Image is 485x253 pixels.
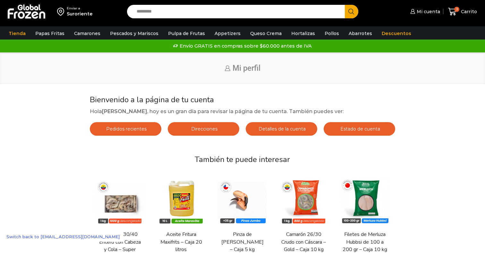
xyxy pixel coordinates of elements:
span: Mi cuenta [415,8,440,15]
a: Hortalizas [288,27,318,40]
img: address-field-icon.svg [57,6,67,17]
a: Detalles de la cuenta [246,122,317,136]
span: Direcciones [190,126,217,132]
div: Suroriente [67,11,93,17]
a: Switch back to [EMAIL_ADDRESS][DOMAIN_NAME] [3,231,123,242]
a: Pulpa de Frutas [165,27,208,40]
a: Pescados y Mariscos [107,27,162,40]
span: Detalles de la cuenta [257,126,306,132]
a: Queso Crema [247,27,285,40]
a: Mi cuenta [409,5,440,18]
span: Pedidos recientes [105,126,147,132]
span: Carrito [459,8,477,15]
a: Estado de cuenta [324,122,395,136]
span: También te puede interesar [195,154,290,165]
span: Mi perfil [233,64,260,73]
span: Bienvenido a la página de tu cuenta [90,95,214,105]
a: Direcciones [168,122,239,136]
a: Papas Fritas [32,27,68,40]
a: 3 Carrito [447,4,479,19]
span: 3 [454,7,459,12]
div: Enviar a [67,6,93,11]
a: Tienda [5,27,29,40]
a: Pedidos recientes [90,122,161,136]
a: Appetizers [211,27,244,40]
a: Pollos [321,27,342,40]
a: Camarones [71,27,104,40]
span: Estado de cuenta [339,126,380,132]
p: Hola , hoy es un gran día para revisar la página de tu cuenta. También puedes ver: [90,107,395,116]
button: Search button [345,5,358,18]
a: Abarrotes [345,27,375,40]
strong: [PERSON_NAME] [102,108,147,114]
a: Descuentos [379,27,414,40]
